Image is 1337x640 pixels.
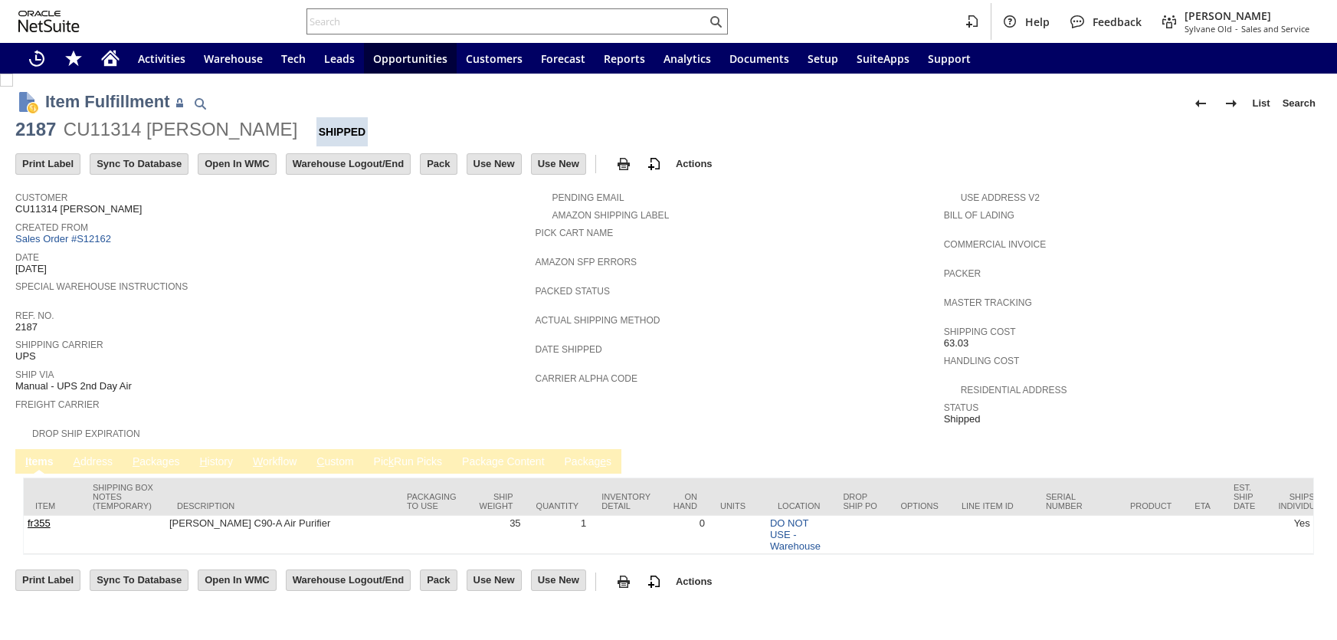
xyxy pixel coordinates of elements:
input: Print Label [16,154,80,174]
a: Leads [315,43,364,74]
input: Use New [467,570,521,590]
span: e [600,455,606,468]
div: Inventory Detail [601,492,650,510]
a: Date Shipped [536,344,602,355]
span: [DATE] [15,263,47,275]
span: Tech [281,51,306,66]
a: Created From [15,222,88,233]
span: Help [1025,15,1050,29]
div: CU11314 [PERSON_NAME] [64,117,297,142]
a: Recent Records [18,43,55,74]
div: Quantity [536,501,579,510]
a: Package Content [458,455,548,470]
input: Warehouse Logout/End [287,154,410,174]
td: 1 [525,516,591,554]
a: Support [919,43,980,74]
a: Master Tracking [944,297,1032,308]
input: Open In WMC [198,154,276,174]
span: W [253,455,263,468]
input: Sync To Database [90,154,188,174]
a: Use Address V2 [961,192,1040,203]
td: Yes [1267,516,1337,554]
div: Drop Ship PO [843,492,877,510]
input: Pack [421,570,456,590]
div: Product [1130,501,1172,510]
a: Customers [457,43,532,74]
span: Setup [808,51,838,66]
td: 0 [662,516,709,554]
a: Setup [798,43,847,74]
a: Handling Cost [944,356,1020,366]
svg: Recent Records [28,49,46,67]
td: [PERSON_NAME] C90-A Air Purifier [165,516,395,554]
span: H [199,455,207,468]
input: Print Label [16,570,80,590]
a: Workflow [249,455,300,470]
a: Date [15,252,39,263]
div: Shortcuts [55,43,92,74]
svg: Home [101,49,120,67]
a: Pick Cart Name [536,228,614,238]
a: Freight Carrier [15,399,100,410]
input: Sync To Database [90,570,188,590]
div: Line Item ID [962,501,1023,510]
a: Customer [15,192,67,203]
span: Shipped [944,413,981,425]
a: Warehouse [195,43,272,74]
a: Reports [595,43,654,74]
span: [PERSON_NAME] [1185,8,1309,23]
a: Status [944,402,979,413]
a: Address [70,455,116,470]
img: Locked [176,98,183,107]
a: Special Warehouse Instructions [15,281,188,292]
input: Use New [467,154,521,174]
input: Search [307,12,706,31]
img: Quick Find [191,94,209,113]
a: Forecast [532,43,595,74]
div: Serial Number [1046,492,1107,510]
input: Warehouse Logout/End [287,570,410,590]
a: Amazon SFP Errors [536,257,637,267]
div: Item [35,501,70,510]
div: Packaging to Use [407,492,457,510]
a: Ship Via [15,369,54,380]
a: Carrier Alpha Code [536,373,637,384]
span: UPS [15,350,36,363]
a: Packer [944,268,981,279]
a: Pending Email [552,192,624,203]
img: Previous [1191,94,1210,113]
a: Residential Address [961,385,1067,395]
span: Leads [324,51,355,66]
div: Ship Weight [480,492,513,510]
input: Open In WMC [198,570,276,590]
span: CU11314 [PERSON_NAME] [15,203,142,215]
a: SuiteApps [847,43,919,74]
div: On Hand [673,492,697,510]
a: fr355 [28,517,51,529]
div: Ships Individual [1278,492,1326,510]
svg: logo [18,11,80,32]
a: Custom [313,455,357,470]
a: Analytics [654,43,720,74]
span: Sales and Service [1241,23,1309,34]
span: I [25,455,28,468]
td: 35 [468,516,525,554]
span: Warehouse [204,51,263,66]
span: Manual - UPS 2nd Day Air [15,380,132,392]
a: Documents [720,43,798,74]
a: Shipping Cost [944,327,1016,337]
div: Est. Ship Date [1234,483,1256,510]
svg: Shortcuts [64,49,83,67]
input: Pack [421,154,456,174]
input: Use New [532,154,585,174]
span: g [492,455,498,468]
span: Forecast [541,51,585,66]
a: List [1247,91,1276,116]
a: History [195,455,237,470]
span: Support [928,51,971,66]
img: print.svg [614,155,633,173]
span: A [74,455,80,468]
img: Next [1222,94,1240,113]
a: Bill Of Lading [944,210,1014,221]
a: Drop Ship Expiration [32,428,140,439]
